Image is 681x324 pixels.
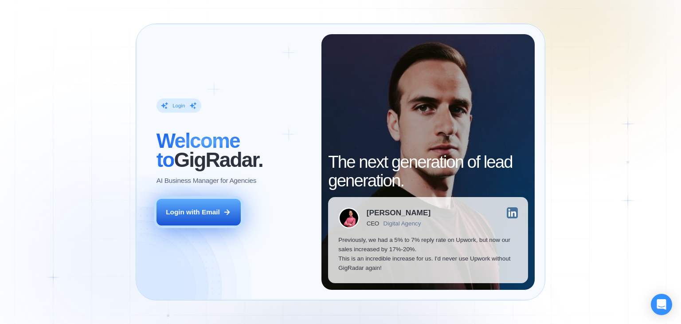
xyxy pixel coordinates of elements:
span: Welcome to [157,129,240,171]
button: Login with Email [157,199,241,225]
div: Open Intercom Messenger [651,294,672,315]
div: Digital Agency [384,220,421,227]
h2: The next generation of lead generation. [328,153,528,190]
h2: ‍ GigRadar. [157,131,311,169]
div: CEO [367,220,379,227]
p: Previously, we had a 5% to 7% reply rate on Upwork, but now our sales increased by 17%-20%. This ... [338,235,518,273]
div: Login [172,103,185,109]
div: [PERSON_NAME] [367,209,431,217]
p: AI Business Manager for Agencies [157,176,256,185]
div: Login with Email [166,207,220,217]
